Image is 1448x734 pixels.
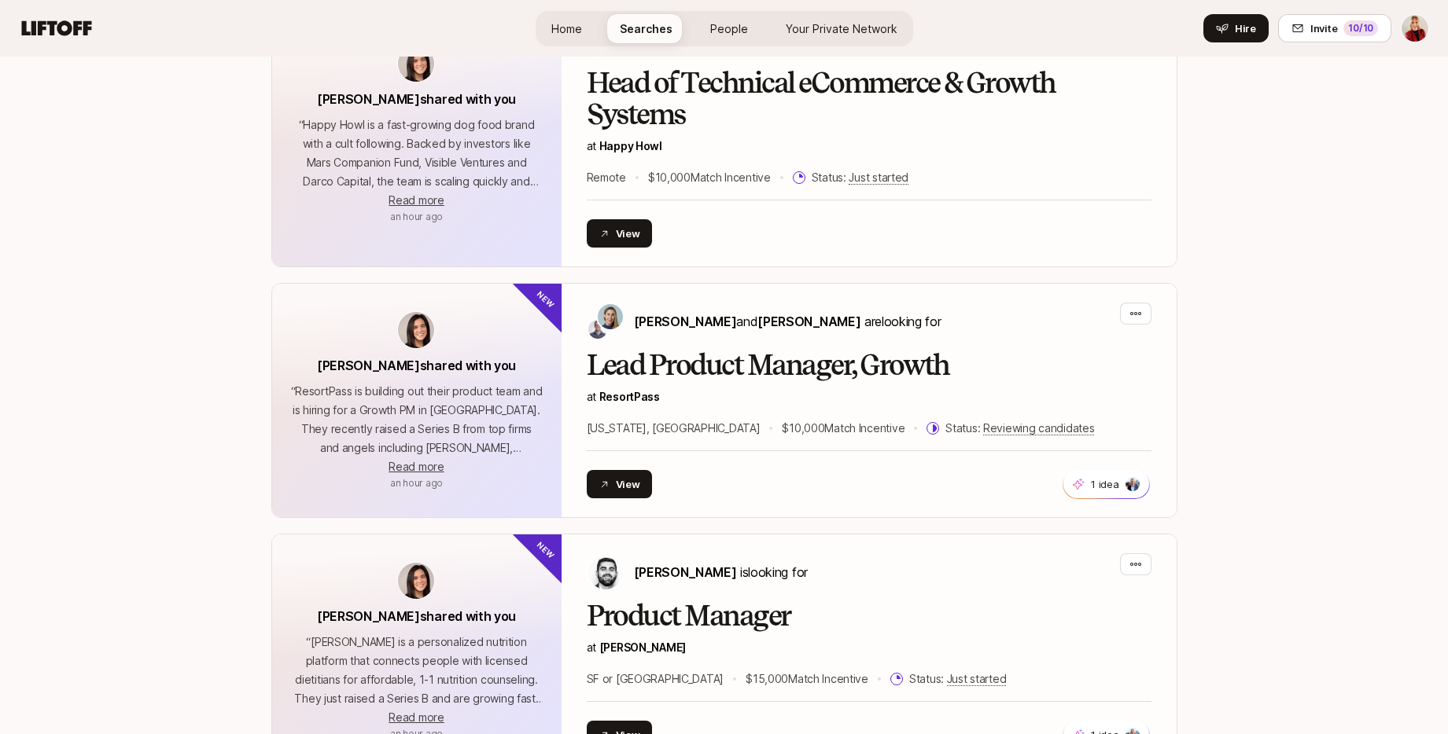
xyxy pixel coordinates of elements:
[588,320,607,339] img: Josh Berg
[510,257,588,335] div: New
[389,460,444,473] span: Read more
[812,168,908,187] p: Status:
[710,20,748,37] span: People
[588,555,623,589] img: Hessam Mostajabi
[634,314,737,329] span: [PERSON_NAME]
[587,219,653,248] button: View
[1203,14,1269,42] button: Hire
[599,640,686,654] a: [PERSON_NAME]
[587,419,761,438] p: [US_STATE], [GEOGRAPHIC_DATA]
[620,20,672,37] span: Searches
[587,168,626,187] p: Remote
[782,419,905,438] p: $10,000 Match Incentive
[1278,14,1391,42] button: Invite10/10
[587,387,1151,406] p: at
[1063,469,1150,499] button: 1 idea
[587,350,1151,381] h2: Lead Product Manager, Growth
[1126,477,1140,491] img: 7fe2ec50_d3af_4bb2_84a1_75a1b23673b8.jpg
[389,193,444,207] span: Read more
[390,477,443,489] span: October 7, 2025 11:54am
[539,14,595,43] a: Home
[291,382,543,457] p: “ ResortPass is building out their product team and is hiring for a Growth PM in [GEOGRAPHIC_DATA...
[587,638,1151,657] p: at
[389,710,444,724] span: Read more
[587,600,1151,632] h2: Product Manager
[317,608,516,624] span: [PERSON_NAME] shared with you
[945,419,1094,438] p: Status:
[587,470,653,498] button: View
[587,137,1151,156] p: at
[398,46,434,82] img: avatar-url
[1091,476,1118,492] p: 1 idea
[849,171,908,185] span: Just started
[1235,20,1256,36] span: Hire
[786,20,897,37] span: Your Private Network
[398,312,434,348] img: avatar-url
[389,191,444,210] button: Read more
[947,672,1007,686] span: Just started
[634,311,941,332] p: are looking for
[1401,14,1429,42] button: Meredith Rosenbloom
[1402,15,1428,42] img: Meredith Rosenbloom
[317,358,516,373] span: [PERSON_NAME] shared with you
[599,390,660,403] a: ResortPass
[599,139,662,152] a: Happy Howl
[634,564,737,580] span: [PERSON_NAME]
[773,14,910,43] a: Your Private Network
[648,168,771,187] p: $10,000 Match Incentive
[1310,20,1337,36] span: Invite
[909,670,1006,688] p: Status:
[398,563,434,599] img: avatar-url
[389,457,444,476] button: Read more
[698,14,761,43] a: People
[598,304,623,329] img: Amy Krym
[746,670,868,688] p: $15,000 Match Incentive
[607,14,685,43] a: Searches
[551,20,582,37] span: Home
[291,633,543,708] p: “ [PERSON_NAME] is a personalized nutrition platform that connects people with licensed dietitian...
[389,708,444,727] button: Read more
[291,116,543,191] p: “ Happy Howl is a fast-growing dog food brand with a cult following. Backed by investors like Mar...
[587,670,724,688] p: SF or [GEOGRAPHIC_DATA]
[390,211,443,222] span: October 7, 2025 11:54am
[983,421,1094,435] span: Reviewing candidates
[1343,20,1378,36] div: 10 /10
[317,91,516,107] span: [PERSON_NAME] shared with you
[510,508,588,585] div: New
[736,314,860,329] span: and
[757,314,860,329] span: [PERSON_NAME]
[634,562,808,582] p: is looking for
[587,68,1151,130] h2: Head of Technical eCommerce & Growth Systems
